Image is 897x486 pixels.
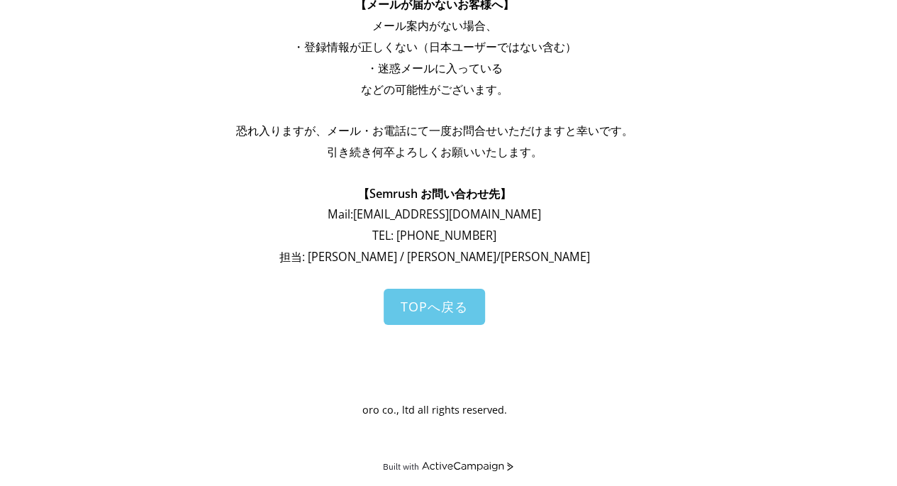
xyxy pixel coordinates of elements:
span: 【Semrush お問い合わせ先】 [358,186,511,201]
span: 担当: [PERSON_NAME] / [PERSON_NAME]/[PERSON_NAME] [279,249,590,265]
div: Built with [383,461,419,472]
span: TOPへ戻る [401,298,468,315]
span: メール案内がない場合、 [372,18,497,33]
span: 恐れ入りますが、メール・お電話にて一度お問合せいただけますと幸いです。 [236,123,633,138]
span: などの可能性がございます。 [361,82,508,97]
span: oro co., ltd all rights reserved. [362,403,507,416]
span: Mail: [EMAIL_ADDRESS][DOMAIN_NAME] [328,206,541,222]
span: ・迷惑メールに入っている [367,60,503,76]
span: TEL: [PHONE_NUMBER] [372,228,496,243]
span: 引き続き何卒よろしくお願いいたします。 [327,144,542,160]
span: ・登録情報が正しくない（日本ユーザーではない含む） [293,39,576,55]
a: TOPへ戻る [384,289,485,325]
